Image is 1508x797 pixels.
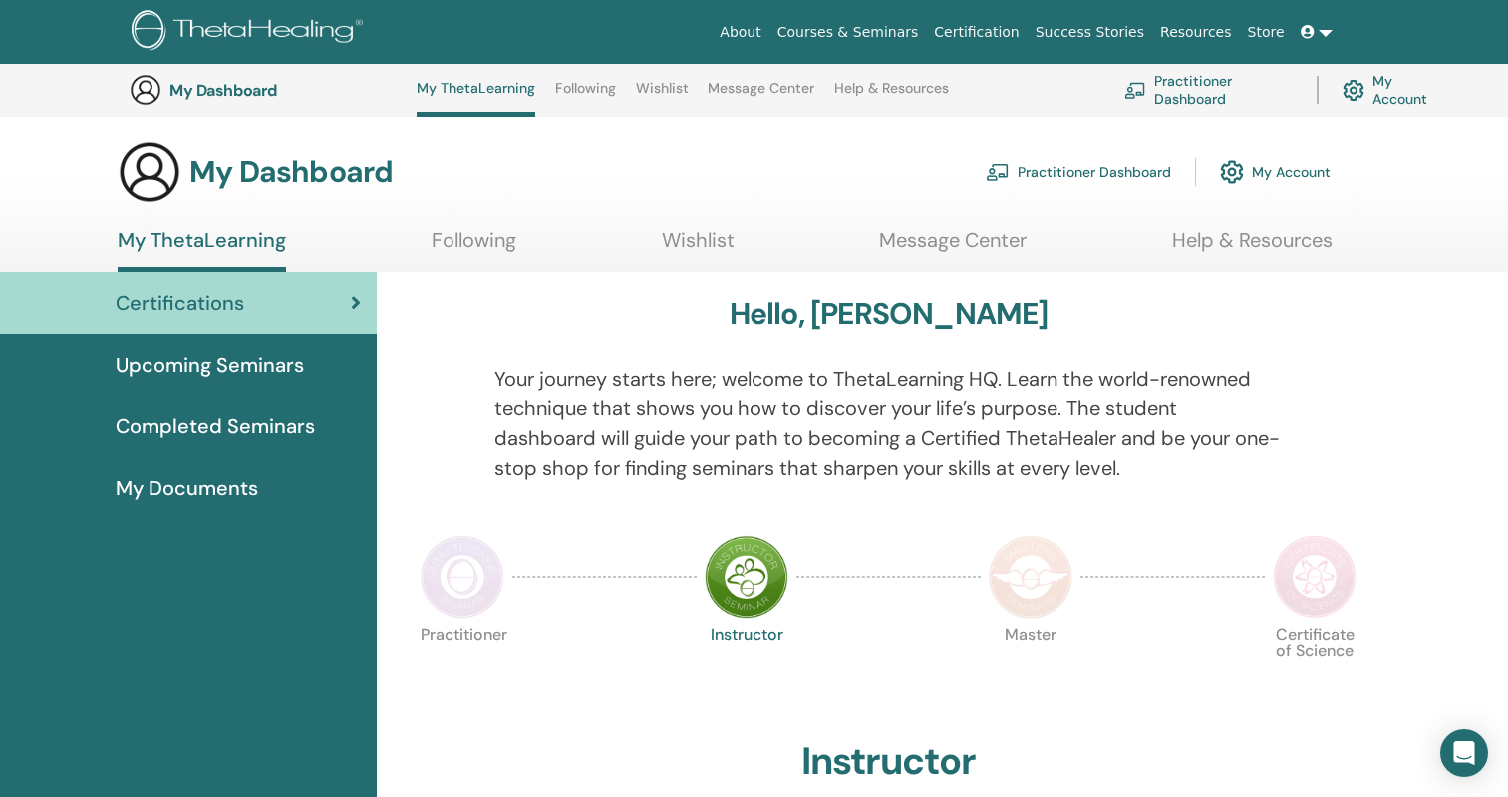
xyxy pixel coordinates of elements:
a: My ThetaLearning [417,80,535,117]
img: generic-user-icon.jpg [130,74,161,106]
span: My Documents [116,473,258,503]
a: My Account [1220,150,1331,194]
a: Success Stories [1028,14,1152,51]
span: Upcoming Seminars [116,350,304,380]
img: chalkboard-teacher.svg [986,163,1010,181]
img: logo.png [132,10,370,55]
a: Resources [1152,14,1240,51]
h3: My Dashboard [169,81,369,100]
a: Practitioner Dashboard [1124,68,1293,112]
a: Courses & Seminars [769,14,927,51]
h3: Hello, [PERSON_NAME] [730,296,1049,332]
a: Message Center [708,80,814,112]
img: chalkboard-teacher.svg [1124,82,1146,98]
p: Certificate of Science [1273,627,1357,710]
img: Master [989,535,1072,619]
p: Instructor [705,627,788,710]
img: Certificate of Science [1273,535,1357,619]
a: My Account [1343,68,1443,112]
span: Certifications [116,288,244,318]
p: Practitioner [421,627,504,710]
a: Following [555,80,616,112]
img: Practitioner [421,535,504,619]
a: Practitioner Dashboard [986,150,1171,194]
a: Store [1240,14,1293,51]
a: About [712,14,768,51]
img: cog.svg [1220,155,1244,189]
a: Wishlist [662,228,735,267]
a: My ThetaLearning [118,228,286,272]
h2: Instructor [801,739,976,785]
p: Your journey starts here; welcome to ThetaLearning HQ. Learn the world-renowned technique that sh... [494,364,1283,483]
a: Following [432,228,516,267]
h3: My Dashboard [189,154,393,190]
p: Master [989,627,1072,710]
span: Completed Seminars [116,411,315,441]
a: Message Center [879,228,1027,267]
img: Instructor [705,535,788,619]
a: Help & Resources [1172,228,1333,267]
a: Certification [926,14,1027,51]
div: Open Intercom Messenger [1440,729,1488,777]
img: generic-user-icon.jpg [118,140,181,204]
a: Wishlist [636,80,689,112]
img: cog.svg [1343,75,1364,106]
a: Help & Resources [834,80,949,112]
